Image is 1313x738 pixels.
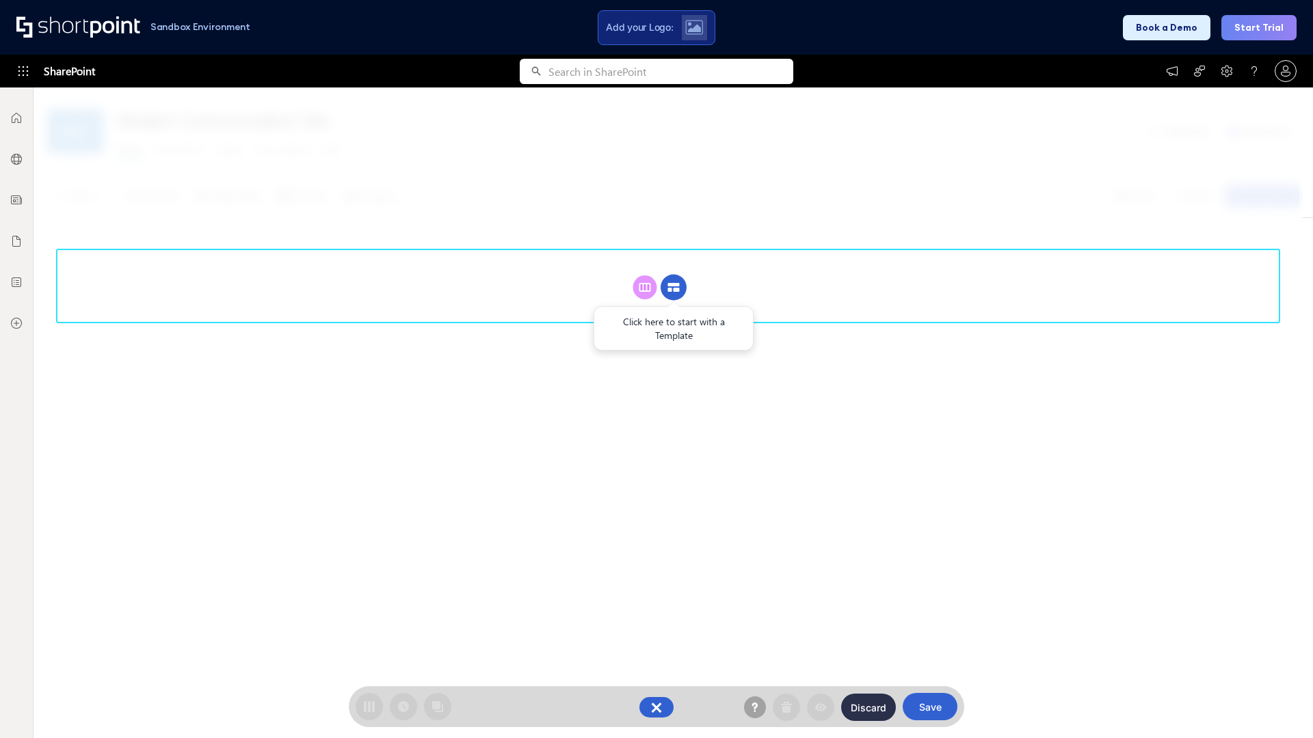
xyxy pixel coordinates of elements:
[606,21,673,33] span: Add your Logo:
[841,694,896,721] button: Discard
[1123,15,1210,40] button: Book a Demo
[44,55,95,87] span: SharePoint
[150,23,250,31] h1: Sandbox Environment
[1221,15,1297,40] button: Start Trial
[548,59,793,84] input: Search in SharePoint
[903,693,957,720] button: Save
[1245,672,1313,738] iframe: Chat Widget
[685,20,703,35] img: Upload logo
